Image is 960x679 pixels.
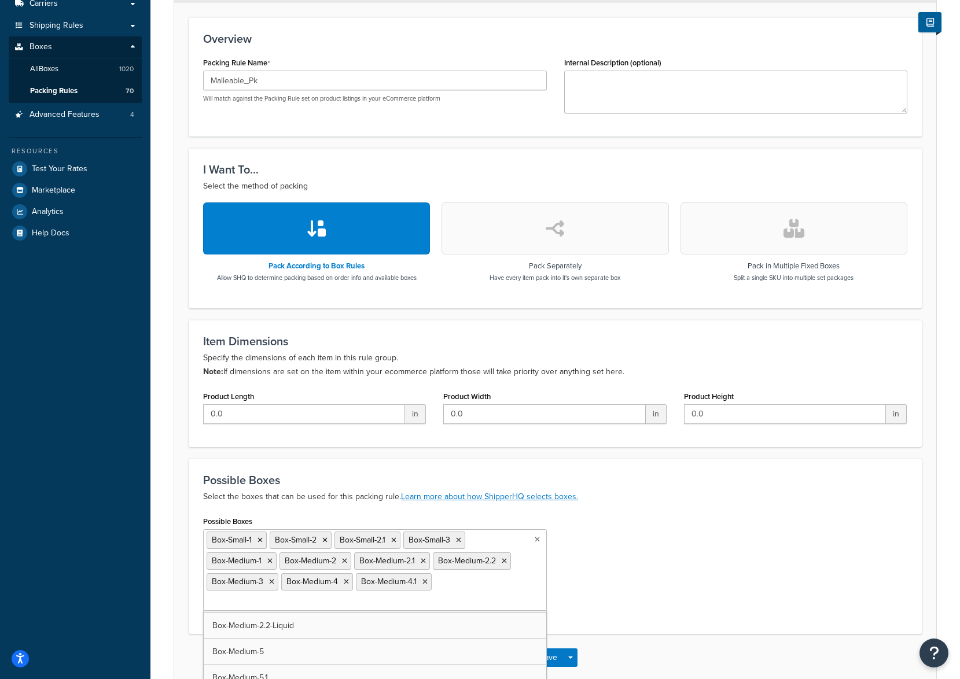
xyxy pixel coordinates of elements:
[204,613,546,639] a: Box-Medium-2.2-Liquid
[275,534,317,546] span: Box-Small-2
[9,80,142,102] li: Packing Rules
[203,351,907,379] p: Specify the dimensions of each item in this rule group. If dimensions are set on the item within ...
[126,86,134,96] span: 70
[32,186,75,195] span: Marketplace
[119,64,134,74] span: 1020
[30,110,100,120] span: Advanced Features
[30,64,58,74] span: All Boxes
[533,648,564,667] button: Save
[212,534,252,546] span: Box-Small-1
[918,12,941,32] button: Show Help Docs
[203,32,907,45] h3: Overview
[359,555,415,567] span: Box-Medium-2.1
[409,534,450,546] span: Box-Small-3
[203,179,907,193] p: Select the method of packing
[217,273,417,282] p: Allow SHQ to determine packing based on order info and available boxes
[212,645,264,658] span: Box-Medium-5
[130,110,134,120] span: 4
[9,15,142,36] a: Shipping Rules
[203,490,907,504] p: Select the boxes that can be used for this packing rule.
[490,273,620,282] p: Have every item pack into it's own separate box
[212,575,263,588] span: Box-Medium-3
[203,366,223,378] b: Note:
[9,80,142,102] a: Packing Rules70
[9,180,142,201] a: Marketplace
[9,201,142,222] a: Analytics
[361,575,417,588] span: Box-Medium-4.1
[285,555,336,567] span: Box-Medium-2
[490,262,620,270] h3: Pack Separately
[203,392,254,401] label: Product Length
[203,335,907,348] h3: Item Dimensions
[405,404,426,424] span: in
[30,86,78,96] span: Packing Rules
[203,474,907,486] h3: Possible Boxes
[212,555,262,567] span: Box-Medium-1
[32,228,69,238] span: Help Docs
[734,262,854,270] h3: Pack in Multiple Fixed Boxes
[564,58,661,67] label: Internal Description (optional)
[203,94,547,103] p: Will match against the Packing Rule set on product listings in your eCommerce platform
[203,58,270,68] label: Packing Rule Name
[9,158,142,179] a: Test Your Rates
[438,555,496,567] span: Box-Medium-2.2
[32,164,87,174] span: Test Your Rates
[212,619,294,632] span: Box-Medium-2.2-Liquid
[443,392,491,401] label: Product Width
[401,490,578,503] a: Learn more about how ShipperHQ selects boxes.
[9,223,142,243] a: Help Docs
[217,262,417,270] h3: Pack According to Box Rules
[203,517,252,526] label: Possible Boxes
[919,639,948,667] button: Open Resource Center
[30,21,83,31] span: Shipping Rules
[9,36,142,102] li: Boxes
[9,36,142,58] a: Boxes
[203,163,907,176] h3: I Want To...
[886,404,907,424] span: in
[9,104,142,126] a: Advanced Features4
[9,58,142,80] a: AllBoxes1020
[684,392,734,401] label: Product Height
[646,404,667,424] span: in
[286,575,338,588] span: Box-Medium-4
[32,207,64,217] span: Analytics
[30,42,52,52] span: Boxes
[734,273,854,282] p: Split a single SKU into multiple set packages
[340,534,385,546] span: Box-Small-2.1
[204,639,546,665] a: Box-Medium-5
[9,146,142,156] div: Resources
[9,104,142,126] li: Advanced Features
